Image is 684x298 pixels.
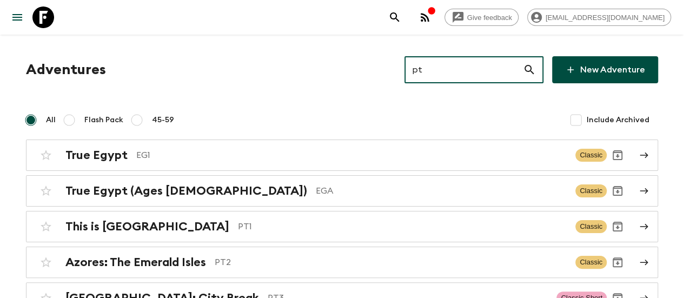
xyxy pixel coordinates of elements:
[444,9,519,26] a: Give feedback
[607,216,628,237] button: Archive
[6,6,28,28] button: menu
[26,140,658,171] a: True EgyptEG1ClassicArchive
[84,115,123,125] span: Flash Pack
[316,184,567,197] p: EGA
[215,256,567,269] p: PT2
[136,149,567,162] p: EG1
[46,115,56,125] span: All
[607,251,628,273] button: Archive
[26,175,658,207] a: True Egypt (Ages [DEMOGRAPHIC_DATA])EGAClassicArchive
[540,14,670,22] span: [EMAIL_ADDRESS][DOMAIN_NAME]
[65,148,128,162] h2: True Egypt
[461,14,518,22] span: Give feedback
[575,184,607,197] span: Classic
[552,56,658,83] a: New Adventure
[607,144,628,166] button: Archive
[575,220,607,233] span: Classic
[575,149,607,162] span: Classic
[238,220,567,233] p: PT1
[65,184,307,198] h2: True Egypt (Ages [DEMOGRAPHIC_DATA])
[527,9,671,26] div: [EMAIL_ADDRESS][DOMAIN_NAME]
[152,115,174,125] span: 45-59
[26,59,106,81] h1: Adventures
[26,211,658,242] a: This is [GEOGRAPHIC_DATA]PT1ClassicArchive
[575,256,607,269] span: Classic
[65,255,206,269] h2: Azores: The Emerald Isles
[384,6,406,28] button: search adventures
[65,220,229,234] h2: This is [GEOGRAPHIC_DATA]
[26,247,658,278] a: Azores: The Emerald IslesPT2ClassicArchive
[404,55,523,85] input: e.g. AR1, Argentina
[587,115,649,125] span: Include Archived
[607,180,628,202] button: Archive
